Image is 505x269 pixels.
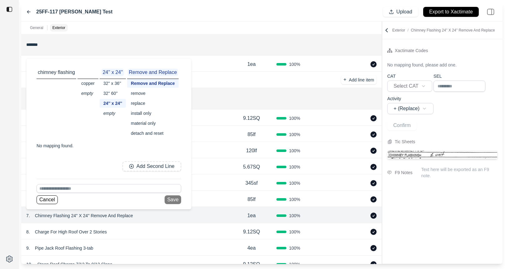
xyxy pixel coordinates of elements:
span: 100 % [289,61,300,67]
div: Xactimate Codes [395,47,428,54]
span: 100 % [289,245,300,251]
p: 5.67SQ [243,163,260,171]
div: install only [127,109,179,118]
p: SEL [433,73,485,79]
img: comment [387,171,392,174]
span: / [405,28,411,32]
span: 100 % [289,115,300,121]
button: Cancel [37,195,58,204]
p: 9.12SQ [243,261,260,268]
img: toggle sidebar [6,6,12,12]
span: 100 % [289,148,300,154]
div: empty [100,109,126,118]
p: 8 . [26,229,30,235]
div: copper [77,79,98,88]
p: Activity [387,95,433,102]
span: Chimney Flashing 24'' X 24'' Remove And Replace [411,28,495,32]
span: 100 % [289,131,300,138]
p: Text here will be exported as an F9 note. [421,166,498,179]
p: 1ea [247,61,256,68]
p: 10 . [26,261,32,267]
p: 85lf [247,196,255,203]
span: 100 % [289,261,300,267]
p: Exterior [392,28,495,33]
p: Upload [396,8,412,16]
p: Steep Roof Charge 7/12 To 9/12 Slope [35,260,115,269]
p: Pipe Jack Roof Flashing 3-tab [32,244,96,252]
p: Remove and Replace [128,69,178,76]
span: 100 % [289,164,300,170]
p: + [344,76,346,83]
p: 85lf [247,131,255,138]
div: Remove and Replace [127,79,179,88]
p: Exterior [52,25,65,30]
p: CAT [387,73,432,79]
div: remove [127,89,179,98]
div: replace [127,99,179,108]
p: Add Second Line [136,163,175,170]
button: Add Second Line [122,161,181,171]
p: 9.12SQ [243,115,260,122]
div: Tic Sheets [395,138,415,145]
span: 100 % [289,180,300,186]
p: 1ea [247,212,256,219]
p: Charge For High Roof Over 2 Stories [32,227,109,236]
button: Upload [383,7,418,17]
p: 9.12SQ [243,228,260,236]
div: 32'' x 36'' [100,79,126,88]
p: 9 . [26,245,30,251]
span: 100 % [289,213,300,219]
p: 7 . [26,213,30,219]
span: 100 % [289,196,300,203]
p: General [30,25,43,30]
p: 24'' x 24'' [101,69,124,76]
img: Cropped Image [388,151,497,159]
div: F9 Notes [395,169,413,176]
p: Export to Xactimate [429,8,473,16]
div: 24'' x 24'' [100,99,126,108]
label: 25FF-117 [PERSON_NAME] Test [36,8,112,16]
p: 4ea [247,244,256,252]
p: No mapping found. [37,143,73,149]
p: chimney flashing [37,69,76,76]
div: material only [127,119,179,128]
p: 345sf [245,179,258,187]
img: right-panel.svg [484,5,498,19]
div: 32'' 60'' [100,89,126,98]
div: detach and reset [127,129,179,138]
button: Export to Xactimate [423,7,479,17]
p: Chimney Flashing 24'' X 24'' Remove And Replace [32,211,136,220]
p: Add line item [349,77,374,83]
p: No mapping found, please add one. [387,62,457,68]
button: +Add line item [341,76,377,84]
p: 120lf [246,147,257,154]
div: empty [77,89,98,98]
span: 100 % [289,229,300,235]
